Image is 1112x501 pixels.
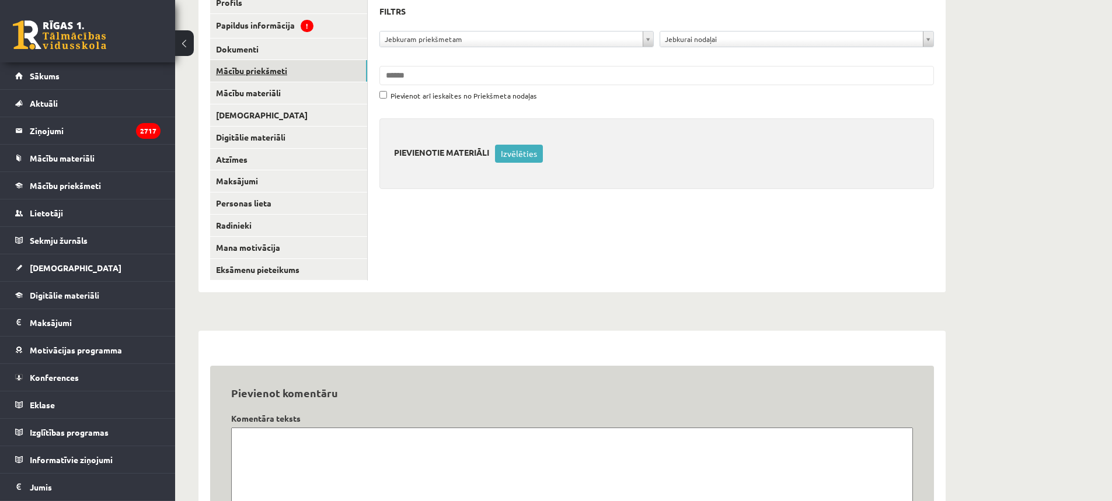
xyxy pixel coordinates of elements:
[30,345,122,355] span: Motivācijas programma
[210,149,367,170] a: Atzīmes
[30,400,55,410] span: Eklase
[15,282,161,309] a: Digitālie materiāli
[231,414,913,423] h4: Komentāra teksts
[210,14,367,38] a: Papildus informācija!
[30,454,113,465] span: Informatīvie ziņojumi
[210,104,367,126] a: [DEMOGRAPHIC_DATA]
[15,199,161,226] a: Lietotāji
[15,227,161,254] a: Sekmju žurnāls
[15,145,161,171] a: Mācību materiāli
[15,419,161,446] a: Izglītības programas
[210,170,367,192] a: Maksājumi
[15,364,161,391] a: Konferences
[15,337,161,363] a: Motivācijas programma
[660,31,933,47] a: Jebkurai nodaļai
[30,153,95,163] span: Mācību materiāli
[379,85,537,101] label: Pievienot arī ieskaites no Priekšmeta nodaļas
[210,237,367,258] a: Mana motivācija
[15,309,161,336] a: Maksājumi
[379,91,387,99] input: Pievienot arī ieskaites no Priekšmeta nodaļas
[30,180,101,191] span: Mācību priekšmeti
[30,309,161,336] legend: Maksājumi
[30,290,99,300] span: Digitālie materiāli
[30,372,79,383] span: Konferences
[210,38,367,60] a: Dokumenti
[30,427,109,437] span: Izglītības programas
[15,254,161,281] a: [DEMOGRAPHIC_DATA]
[15,391,161,418] a: Eklase
[30,262,121,273] span: [DEMOGRAPHIC_DATA]
[30,482,52,492] span: Jumis
[30,71,60,81] span: Sākums
[210,127,367,148] a: Digitālie materiāli
[15,117,161,144] a: Ziņojumi2717
[15,474,161,500] a: Jumis
[30,117,161,144] legend: Ziņojumi
[13,20,106,50] a: Rīgas 1. Tālmācības vidusskola
[15,446,161,473] a: Informatīvie ziņojumi
[136,123,161,139] i: 2717
[301,20,313,32] span: !
[495,145,543,163] a: Izvēlēties
[380,31,653,47] a: Jebkuram priekšmetam
[210,215,367,236] a: Radinieki
[210,60,367,82] a: Mācību priekšmeti
[15,62,161,89] a: Sākums
[210,82,367,104] a: Mācību materiāli
[210,192,367,214] a: Personas lieta
[394,145,495,157] h3: Pievienotie materiāli
[665,31,918,47] span: Jebkurai nodaļai
[379,3,920,19] h3: Filtrs
[30,98,58,108] span: Aktuāli
[30,235,88,246] span: Sekmju žurnāls
[15,172,161,199] a: Mācību priekšmeti
[30,208,63,218] span: Lietotāji
[15,90,161,117] a: Aktuāli
[210,259,367,281] a: Eksāmenu pieteikums
[385,31,638,47] span: Jebkuram priekšmetam
[231,387,913,400] h3: Pievienot komentāru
